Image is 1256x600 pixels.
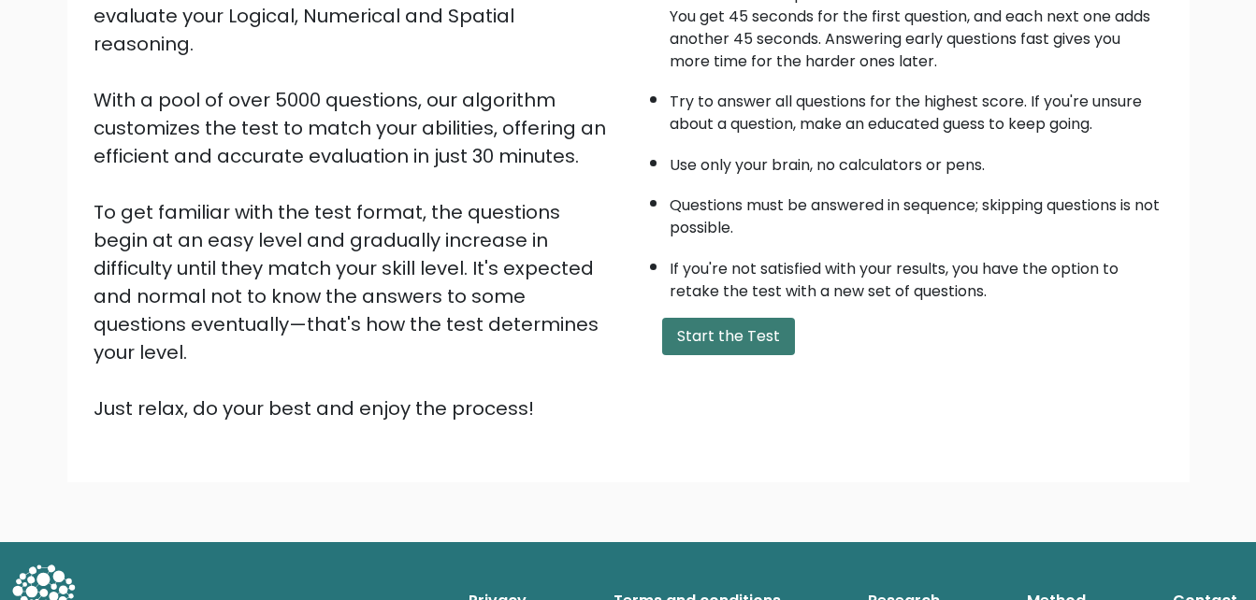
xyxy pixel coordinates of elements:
li: Try to answer all questions for the highest score. If you're unsure about a question, make an edu... [670,81,1163,136]
li: Questions must be answered in sequence; skipping questions is not possible. [670,185,1163,239]
li: Use only your brain, no calculators or pens. [670,145,1163,177]
li: If you're not satisfied with your results, you have the option to retake the test with a new set ... [670,249,1163,303]
button: Start the Test [662,318,795,355]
